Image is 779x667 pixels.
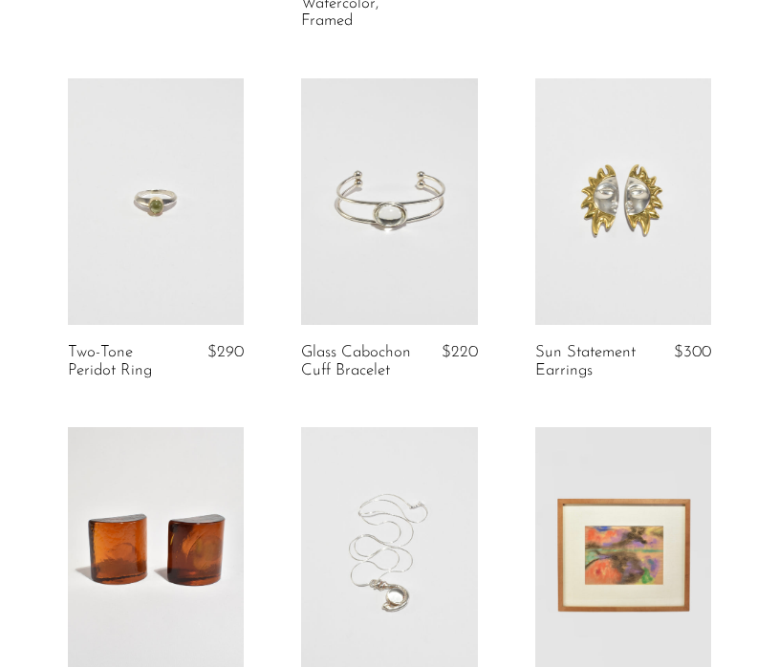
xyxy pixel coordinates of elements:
[442,344,478,360] span: $220
[301,344,413,379] a: Glass Cabochon Cuff Bracelet
[535,344,647,379] a: Sun Statement Earrings
[207,344,244,360] span: $290
[674,344,711,360] span: $300
[68,344,180,379] a: Two-Tone Peridot Ring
